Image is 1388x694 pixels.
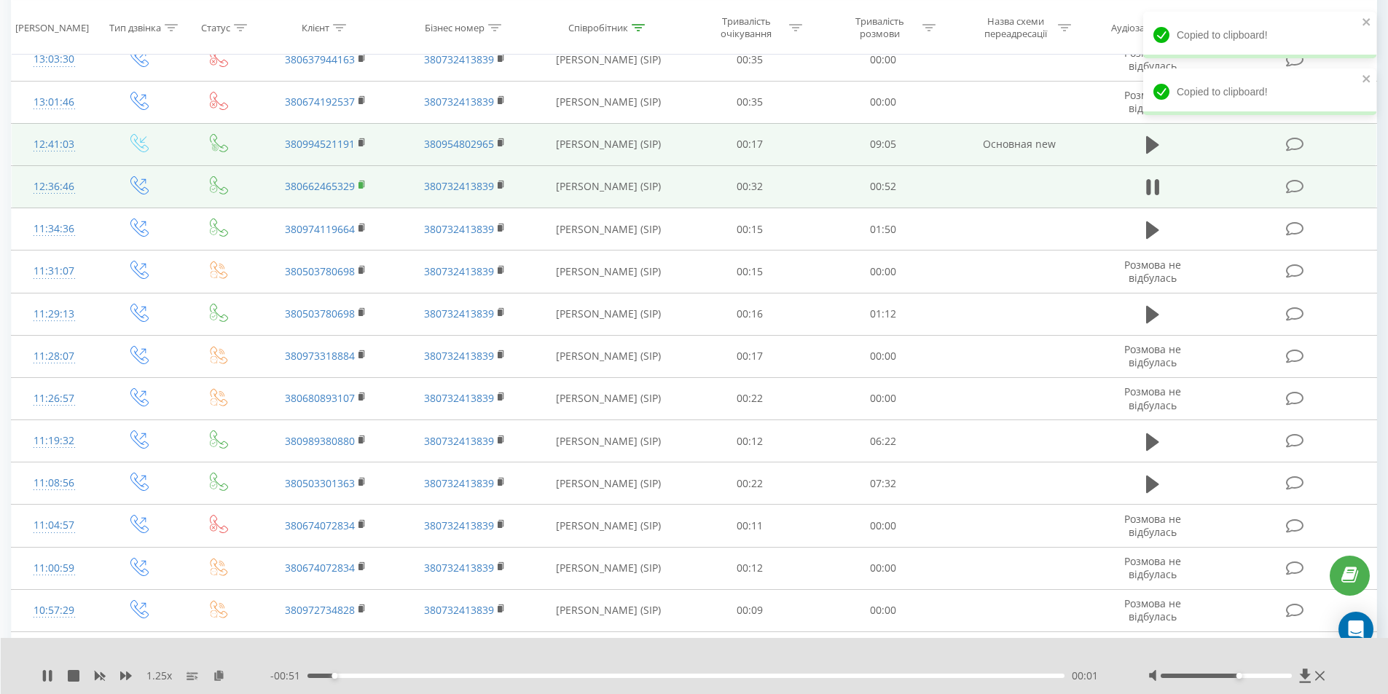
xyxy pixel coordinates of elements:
span: Розмова не відбулась [1124,258,1181,285]
td: 00:22 [683,377,817,419]
td: 00:09 [683,589,817,631]
span: 1.25 x [146,669,172,683]
a: 380994521191 [285,137,355,151]
td: [PERSON_NAME] (SIP) [534,123,683,165]
div: 11:08:56 [26,469,82,497]
div: Клієнт [302,21,329,33]
td: 00:09 [683,632,817,674]
td: 00:00 [817,377,950,419]
td: 00:00 [817,335,950,377]
span: Розмова не відбулась [1124,596,1181,623]
td: [PERSON_NAME] (SIP) [534,39,683,81]
td: [PERSON_NAME] (SIP) [534,208,683,251]
a: 380732413839 [424,349,494,363]
div: 11:29:13 [26,300,82,328]
td: 00:52 [817,165,950,208]
td: Основная new [949,123,1088,165]
div: 11:19:32 [26,427,82,455]
td: [PERSON_NAME] (SIP) [534,81,683,123]
td: 01:12 [817,293,950,335]
td: 00:16 [683,293,817,335]
td: [PERSON_NAME] (SIP) [534,462,683,505]
a: 380972734828 [285,603,355,617]
button: close [1362,16,1372,30]
span: Розмова не відбулась [1124,46,1181,73]
td: 00:00 [817,81,950,123]
a: 380680893107 [285,391,355,405]
td: 00:15 [683,208,817,251]
div: 11:34:36 [26,215,82,243]
a: 380732413839 [424,95,494,109]
td: 06:22 [817,420,950,462]
td: 00:00 [817,632,950,674]
td: 00:32 [683,165,817,208]
td: 00:22 [683,462,817,505]
a: 380503780698 [285,264,355,278]
td: 00:11 [683,505,817,547]
span: 00:01 [1072,669,1098,683]
div: 11:04:57 [26,511,82,540]
a: 380732413839 [424,52,494,66]
a: 380732413839 [424,222,494,236]
a: 380674192537 [285,95,355,109]
div: 12:41:03 [26,130,82,159]
td: [PERSON_NAME] (SIP) [534,377,683,419]
div: Accessibility label [1236,673,1242,679]
td: 07:32 [817,462,950,505]
a: 380732413839 [424,434,494,448]
td: [PERSON_NAME] (SIP) [534,420,683,462]
a: 380732413839 [424,391,494,405]
a: 380973318884 [285,349,355,363]
div: [PERSON_NAME] [15,21,89,33]
td: 00:17 [683,123,817,165]
a: 380732413839 [424,179,494,193]
td: 00:00 [817,251,950,293]
a: 380637944163 [285,52,355,66]
span: Розмова не відбулась [1124,554,1181,581]
td: [PERSON_NAME] (SIP) [534,335,683,377]
td: [PERSON_NAME] (SIP) [534,251,683,293]
div: Бізнес номер [425,21,485,33]
a: 380732413839 [424,476,494,490]
span: Розмова не відбулась [1124,342,1181,369]
a: 380954802965 [424,137,494,151]
div: Співробітник [568,21,628,33]
div: Аудіозапис розмови [1111,21,1203,33]
a: 380732413839 [424,603,494,617]
a: 380503780698 [285,307,355,320]
a: 380662465329 [285,179,355,193]
td: 00:00 [817,547,950,589]
td: 09:05 [817,123,950,165]
div: 11:28:07 [26,342,82,371]
td: 00:12 [683,420,817,462]
div: Тривалість розмови [841,15,919,40]
td: [PERSON_NAME] (SIP) [534,547,683,589]
button: close [1362,73,1372,87]
span: Розмова не відбулась [1124,512,1181,539]
span: Розмова не відбулась [1124,385,1181,411]
a: 380674072834 [285,518,355,532]
a: 380989380880 [285,434,355,448]
td: 00:00 [817,39,950,81]
a: 380503301363 [285,476,355,490]
td: 00:12 [683,547,817,589]
a: 380732413839 [424,307,494,320]
a: 380974119664 [285,222,355,236]
td: 00:00 [817,589,950,631]
div: Accessibility label [332,673,337,679]
td: [PERSON_NAME] (SIP) [534,632,683,674]
td: 00:35 [683,39,817,81]
td: 00:00 [817,505,950,547]
div: Тривалість очікування [707,15,785,40]
td: 00:17 [683,335,817,377]
div: Open Intercom Messenger [1338,612,1373,647]
div: 11:00:59 [26,554,82,583]
div: 11:26:57 [26,385,82,413]
span: Розмова не відбулась [1124,88,1181,115]
td: 00:15 [683,251,817,293]
td: [PERSON_NAME] (SIP) [534,589,683,631]
a: 380732413839 [424,561,494,575]
a: 380732413839 [424,264,494,278]
a: 380674072834 [285,561,355,575]
div: Тип дзвінка [109,21,161,33]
